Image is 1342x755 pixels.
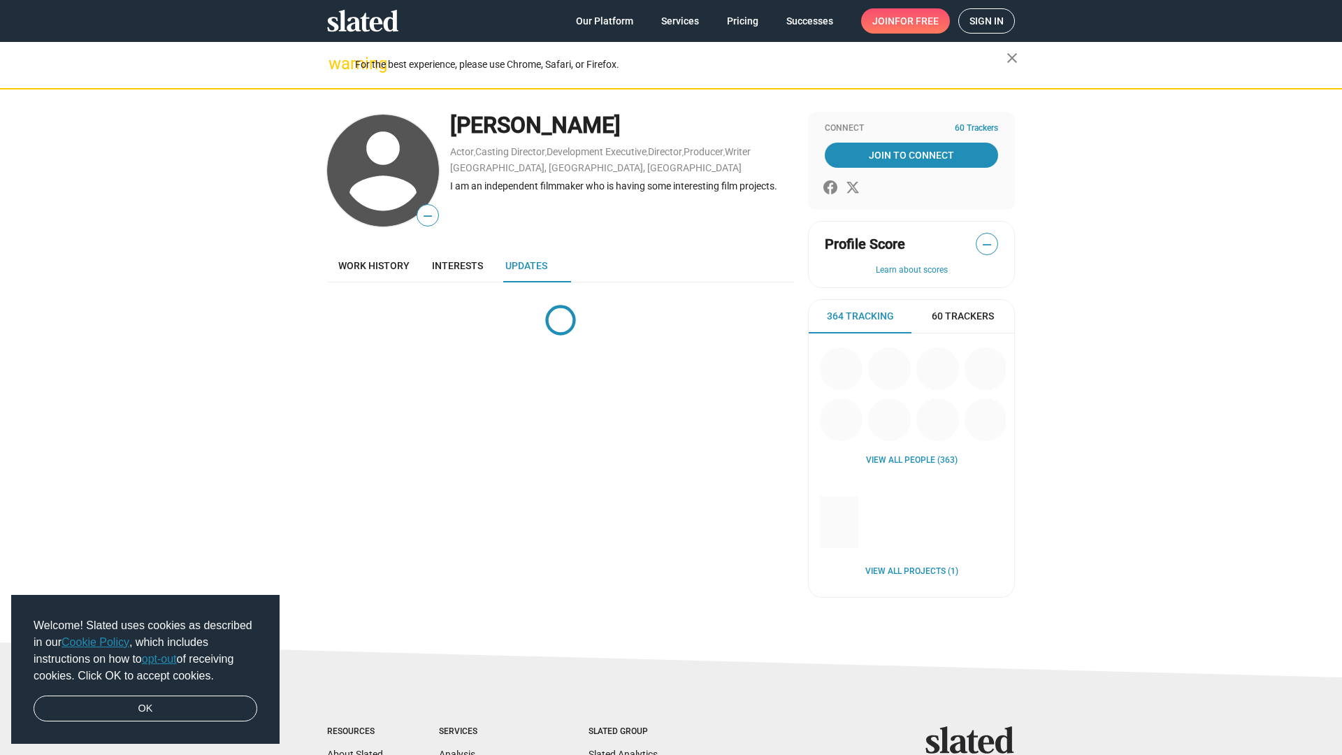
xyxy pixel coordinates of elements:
div: cookieconsent [11,595,280,745]
span: Successes [786,8,833,34]
span: , [647,149,648,157]
span: for free [895,8,939,34]
a: Our Platform [565,8,644,34]
span: — [417,207,438,225]
a: Services [650,8,710,34]
span: Interests [432,260,483,271]
a: Sign in [958,8,1015,34]
mat-icon: warning [329,55,345,72]
span: — [976,236,997,254]
span: Join [872,8,939,34]
span: , [723,149,725,157]
a: Updates [494,249,558,282]
span: Services [661,8,699,34]
span: Work history [338,260,410,271]
a: Producer [684,146,723,157]
div: Resources [327,726,383,738]
span: Pricing [727,8,758,34]
a: View all Projects (1) [865,566,958,577]
a: Casting Director [475,146,545,157]
a: [GEOGRAPHIC_DATA], [GEOGRAPHIC_DATA], [GEOGRAPHIC_DATA] [450,162,742,173]
a: dismiss cookie message [34,696,257,722]
a: Actor [450,146,474,157]
span: 364 Tracking [827,310,894,323]
div: Services [439,726,533,738]
a: Joinfor free [861,8,950,34]
a: Interests [421,249,494,282]
div: Connect [825,123,998,134]
span: 60 Trackers [932,310,994,323]
div: Slated Group [589,726,684,738]
a: Development Executive [547,146,647,157]
span: Join To Connect [828,143,995,168]
div: I am an independent filmmaker who is having some interesting film projects. [450,180,794,193]
a: Cookie Policy [62,636,129,648]
a: Successes [775,8,844,34]
mat-icon: close [1004,50,1020,66]
a: opt-out [142,653,177,665]
span: , [682,149,684,157]
div: For the best experience, please use Chrome, Safari, or Firefox. [355,55,1006,74]
a: Writer [725,146,751,157]
a: Join To Connect [825,143,998,168]
span: Profile Score [825,235,905,254]
a: View all People (363) [866,455,958,466]
div: [PERSON_NAME] [450,110,794,141]
a: Director [648,146,682,157]
span: Updates [505,260,547,271]
span: , [545,149,547,157]
a: Pricing [716,8,770,34]
button: Learn about scores [825,265,998,276]
a: Work history [327,249,421,282]
span: Welcome! Slated uses cookies as described in our , which includes instructions on how to of recei... [34,617,257,684]
span: Sign in [969,9,1004,33]
span: , [474,149,475,157]
span: Our Platform [576,8,633,34]
span: 60 Trackers [955,123,998,134]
